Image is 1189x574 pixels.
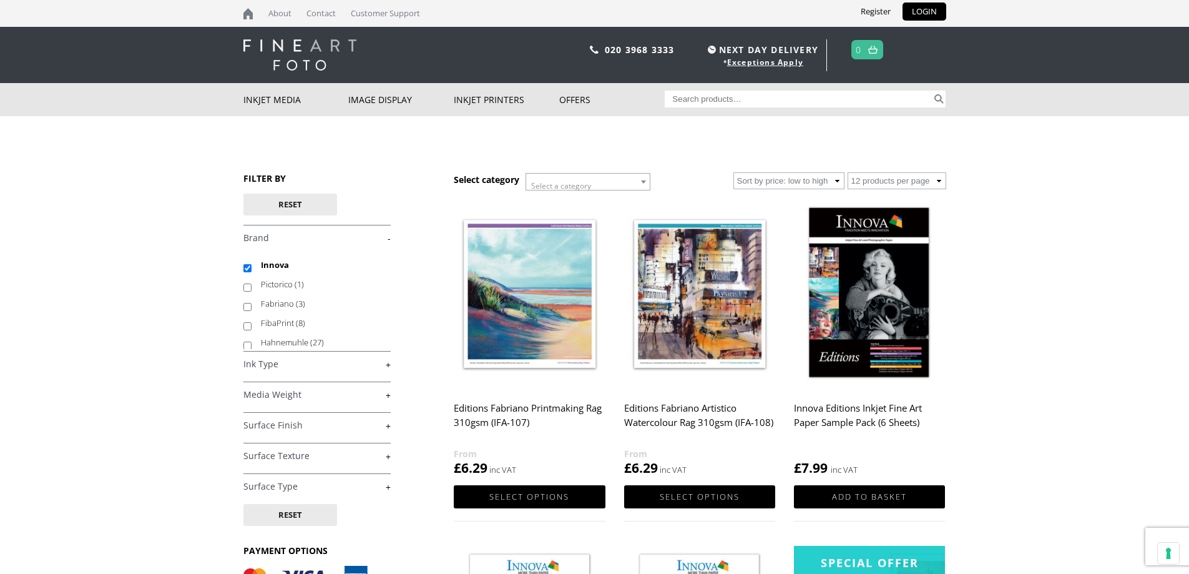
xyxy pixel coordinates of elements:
[243,172,391,184] h3: FILTER BY
[708,46,716,54] img: time.svg
[624,397,775,447] h2: Editions Fabriano Artistico Watercolour Rag 310gsm (IFA-108)
[261,294,379,314] label: Fabriano
[454,83,559,116] a: Inkjet Printers
[727,57,803,67] a: Exceptions Apply
[605,44,675,56] a: 020 3968 3333
[243,481,391,493] a: +
[243,382,391,407] h4: Media Weight
[295,279,304,290] span: (1)
[454,174,519,186] h3: Select category
[243,450,391,462] a: +
[624,459,632,477] span: £
[243,504,337,526] button: Reset
[903,2,946,21] a: LOGIN
[243,443,391,468] h4: Surface Texture
[851,2,900,21] a: Register
[794,459,801,477] span: £
[794,199,945,388] img: Innova Editions Inkjet Fine Art Paper Sample Pack (6 Sheets)
[733,172,844,189] select: Shop order
[794,397,945,447] h2: Innova Editions Inkjet Fine Art Paper Sample Pack (6 Sheets)
[624,199,775,477] a: Editions Fabriano Artistico Watercolour Rag 310gsm (IFA-108) £6.29
[261,275,379,294] label: Pictorico
[310,337,324,348] span: (27)
[665,91,932,107] input: Search products…
[831,463,858,477] strong: inc VAT
[1158,543,1179,564] button: Your consent preferences for tracking technologies
[243,359,391,370] a: +
[261,314,379,333] label: FibaPrint
[454,459,487,477] bdi: 6.29
[243,473,391,498] h4: Surface Type
[705,42,818,57] span: NEXT DAY DELIVERY
[243,412,391,437] h4: Surface Finish
[868,46,878,54] img: basket.svg
[243,194,337,215] button: Reset
[243,420,391,432] a: +
[243,351,391,376] h4: Ink Type
[454,199,605,388] img: Editions Fabriano Printmaking Rag 310gsm (IFA-107)
[243,389,391,401] a: +
[261,333,379,352] label: Hahnemuhle
[794,485,945,508] a: Add to basket: “Innova Editions Inkjet Fine Art Paper Sample Pack (6 Sheets)”
[559,83,665,116] a: Offers
[243,225,391,250] h4: Brand
[794,459,828,477] bdi: 7.99
[243,83,349,116] a: Inkjet Media
[348,83,454,116] a: Image Display
[856,41,861,59] a: 0
[454,199,605,477] a: Editions Fabriano Printmaking Rag 310gsm (IFA-107) £6.29
[531,181,591,191] span: Select a category
[932,91,946,107] button: Search
[624,459,658,477] bdi: 6.29
[296,317,305,329] span: (8)
[296,298,305,309] span: (3)
[624,485,775,508] a: Select options for “Editions Fabriano Artistico Watercolour Rag 310gsm (IFA-108)”
[794,199,945,477] a: Innova Editions Inkjet Fine Art Paper Sample Pack (6 Sheets) £7.99 inc VAT
[261,255,379,275] label: Innova
[454,397,605,447] h2: Editions Fabriano Printmaking Rag 310gsm (IFA-107)
[243,545,391,557] h3: PAYMENT OPTIONS
[454,459,461,477] span: £
[590,46,599,54] img: phone.svg
[243,232,391,244] a: -
[454,485,605,508] a: Select options for “Editions Fabriano Printmaking Rag 310gsm (IFA-107)”
[624,199,775,388] img: Editions Fabriano Artistico Watercolour Rag 310gsm (IFA-108)
[243,39,356,71] img: logo-white.svg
